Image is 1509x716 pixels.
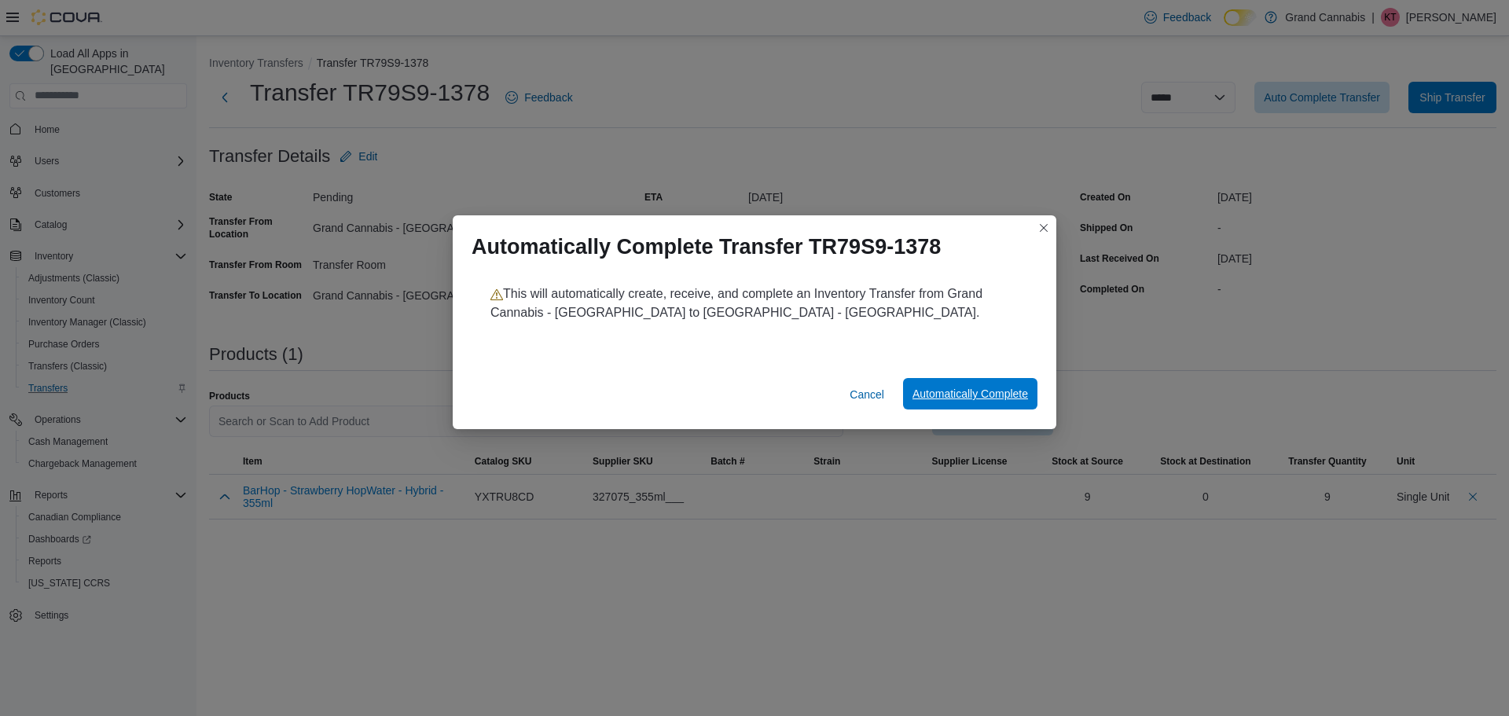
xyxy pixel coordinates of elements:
[490,285,1019,322] p: This will automatically create, receive, and complete an Inventory Transfer from Grand Cannabis -...
[903,378,1037,409] button: Automatically Complete
[843,379,890,410] button: Cancel
[850,387,884,402] span: Cancel
[912,386,1028,402] span: Automatically Complete
[472,234,941,259] h1: Automatically Complete Transfer TR79S9-1378
[1034,218,1053,237] button: Closes this modal window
